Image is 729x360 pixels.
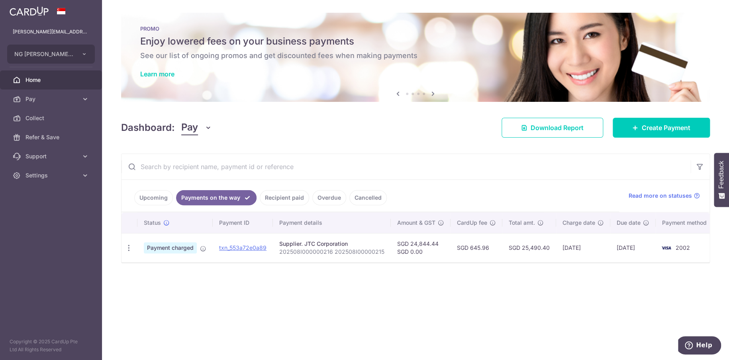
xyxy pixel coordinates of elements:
[13,28,89,36] p: [PERSON_NAME][EMAIL_ADDRESS][DOMAIN_NAME]
[531,123,584,132] span: Download Report
[613,118,710,138] a: Create Payment
[140,70,174,78] a: Learn more
[25,152,78,160] span: Support
[10,6,49,16] img: CardUp
[181,120,212,135] button: Pay
[676,244,690,251] span: 2002
[25,76,78,84] span: Home
[617,219,641,227] span: Due date
[7,45,95,64] button: NG [PERSON_NAME] WOODWORKING INDUSTRIAL PTE. LTD.
[181,120,198,135] span: Pay
[656,212,716,233] th: Payment method
[718,161,725,189] span: Feedback
[144,242,197,253] span: Payment charged
[451,233,502,262] td: SGD 645.96
[134,190,173,205] a: Upcoming
[502,233,556,262] td: SGD 25,490.40
[629,192,692,200] span: Read more on statuses
[658,243,674,253] img: Bank Card
[556,233,610,262] td: [DATE]
[25,114,78,122] span: Collect
[121,13,710,102] img: Latest Promos Banner
[678,336,721,356] iframe: Opens a widget where you can find more information
[25,171,78,179] span: Settings
[121,121,175,135] h4: Dashboard:
[642,123,690,132] span: Create Payment
[279,240,384,248] div: Supplier. JTC Corporation
[260,190,309,205] a: Recipient paid
[140,35,691,48] h5: Enjoy lowered fees on your business payments
[176,190,257,205] a: Payments on the way
[14,50,73,58] span: NG [PERSON_NAME] WOODWORKING INDUSTRIAL PTE. LTD.
[349,190,387,205] a: Cancelled
[140,51,691,60] h6: See our list of ongoing promos and get discounted fees when making payments
[144,219,161,227] span: Status
[562,219,595,227] span: Charge date
[502,118,603,138] a: Download Report
[457,219,487,227] span: CardUp fee
[121,154,690,179] input: Search by recipient name, payment id or reference
[610,233,656,262] td: [DATE]
[219,244,267,251] a: txn_553a72e0a89
[391,233,451,262] td: SGD 24,844.44 SGD 0.00
[25,95,78,103] span: Pay
[312,190,346,205] a: Overdue
[629,192,700,200] a: Read more on statuses
[279,248,384,256] p: 202508I000000216 202508I00000215
[25,133,78,141] span: Refer & Save
[140,25,691,32] p: PROMO
[273,212,391,233] th: Payment details
[714,153,729,207] button: Feedback - Show survey
[213,212,273,233] th: Payment ID
[509,219,535,227] span: Total amt.
[397,219,435,227] span: Amount & GST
